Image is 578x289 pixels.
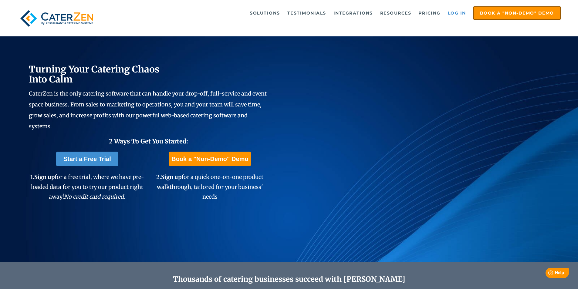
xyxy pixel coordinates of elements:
[377,7,414,19] a: Resources
[109,137,188,145] span: 2 Ways To Get You Started:
[56,152,118,166] a: Start a Free Trial
[29,90,267,130] span: CaterZen is the only catering software that can handle your drop-off, full-service and event spac...
[30,173,144,200] span: 1. for a free trial, where we have pre-loaded data for you to try our product right away!
[247,7,283,19] a: Solutions
[524,265,571,282] iframe: Help widget launcher
[156,173,263,200] span: 2. for a quick one-on-one product walkthrough, tailored for your business' needs
[17,6,96,30] img: caterzen
[110,6,561,20] div: Navigation Menu
[473,6,561,20] a: Book a "Non-Demo" Demo
[58,275,520,284] h2: Thousands of catering businesses succeed with [PERSON_NAME]
[64,193,125,200] em: No credit card required.
[29,63,160,85] span: Turning Your Catering Chaos Into Calm
[284,7,329,19] a: Testimonials
[169,152,251,166] a: Book a "Non-Demo" Demo
[415,7,444,19] a: Pricing
[330,7,376,19] a: Integrations
[34,173,55,180] span: Sign up
[161,173,181,180] span: Sign up
[445,7,469,19] a: Log in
